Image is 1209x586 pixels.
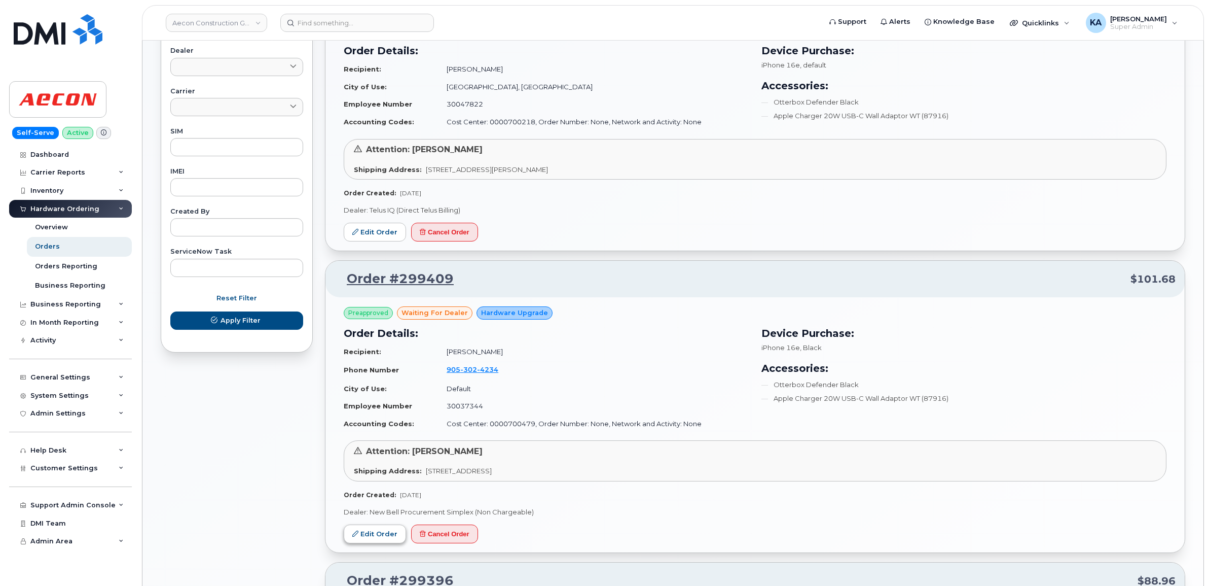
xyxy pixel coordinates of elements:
strong: Shipping Address: [354,467,422,475]
a: Knowledge Base [918,12,1002,32]
span: Preapproved [348,308,388,318]
strong: City of Use: [344,83,387,91]
h3: Accessories: [761,78,1167,93]
td: [GEOGRAPHIC_DATA], [GEOGRAPHIC_DATA] [437,78,749,96]
label: Dealer [170,48,303,54]
span: Attention: [PERSON_NAME] [366,446,483,456]
span: waiting for dealer [401,308,468,318]
strong: Order Created: [344,491,396,499]
strong: Recipient: [344,348,381,356]
span: Attention: [PERSON_NAME] [366,145,483,154]
strong: Accounting Codes: [344,118,414,126]
label: Created By [170,209,303,215]
label: SIM [170,128,303,135]
td: Cost Center: 0000700218, Order Number: None, Network and Activity: None [437,113,749,131]
strong: Accounting Codes: [344,420,414,428]
span: Knowledge Base [933,17,995,27]
button: Reset Filter [170,289,303,307]
li: Otterbox Defender Black [761,97,1167,107]
h3: Accessories: [761,361,1167,376]
strong: Phone Number [344,366,399,374]
span: [PERSON_NAME] [1110,15,1167,23]
label: IMEI [170,168,303,175]
span: Quicklinks [1022,19,1059,27]
strong: Order Created: [344,189,396,197]
input: Find something... [280,14,434,32]
p: Dealer: New Bell Procurement Simplex (Non Chargeable) [344,507,1166,517]
strong: City of Use: [344,385,387,393]
span: Alerts [889,17,910,27]
span: Apply Filter [221,316,261,325]
strong: Shipping Address: [354,165,422,174]
span: Hardware Upgrade [481,308,548,318]
span: $101.68 [1130,272,1176,287]
span: 302 [460,365,477,373]
span: [STREET_ADDRESS] [426,467,492,475]
h3: Order Details: [344,43,749,58]
button: Cancel Order [411,223,478,242]
a: 9053024234 [447,365,510,373]
td: [PERSON_NAME] [437,343,749,361]
span: [DATE] [400,491,421,499]
div: Karla Adams [1079,13,1185,33]
a: Order #299409 [335,270,454,288]
span: 4234 [477,365,498,373]
span: Reset Filter [216,293,257,303]
a: Edit Order [344,223,406,242]
span: [STREET_ADDRESS][PERSON_NAME] [426,165,548,174]
span: 905 [447,365,498,373]
li: Apple Charger 20W USB-C Wall Adaptor WT (87916) [761,394,1167,403]
div: Quicklinks [1003,13,1077,33]
h3: Device Purchase: [761,43,1167,58]
td: [PERSON_NAME] [437,60,749,78]
h3: Device Purchase: [761,326,1167,341]
td: 30037344 [437,397,749,415]
a: Aecon Construction Group Inc [166,14,267,32]
span: Support [838,17,866,27]
td: 30047822 [437,95,749,113]
span: , Black [800,343,822,352]
li: Apple Charger 20W USB-C Wall Adaptor WT (87916) [761,111,1167,121]
a: Alerts [873,12,918,32]
td: Cost Center: 0000700479, Order Number: None, Network and Activity: None [437,415,749,433]
td: Default [437,380,749,398]
li: Otterbox Defender Black [761,380,1167,390]
strong: Employee Number [344,402,412,410]
h3: Order Details: [344,326,749,341]
span: , default [800,61,826,69]
label: Carrier [170,88,303,95]
strong: Employee Number [344,100,412,108]
button: Cancel Order [411,525,478,543]
label: ServiceNow Task [170,249,303,255]
span: Super Admin [1110,23,1167,31]
span: iPhone 16e [761,343,800,352]
a: Edit Order [344,525,406,543]
span: iPhone 16e [761,61,800,69]
span: KA [1090,17,1102,29]
button: Apply Filter [170,312,303,330]
span: [DATE] [400,189,421,197]
a: Support [822,12,873,32]
strong: Recipient: [344,65,381,73]
p: Dealer: Telus IQ (Direct Telus Billing) [344,205,1166,215]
